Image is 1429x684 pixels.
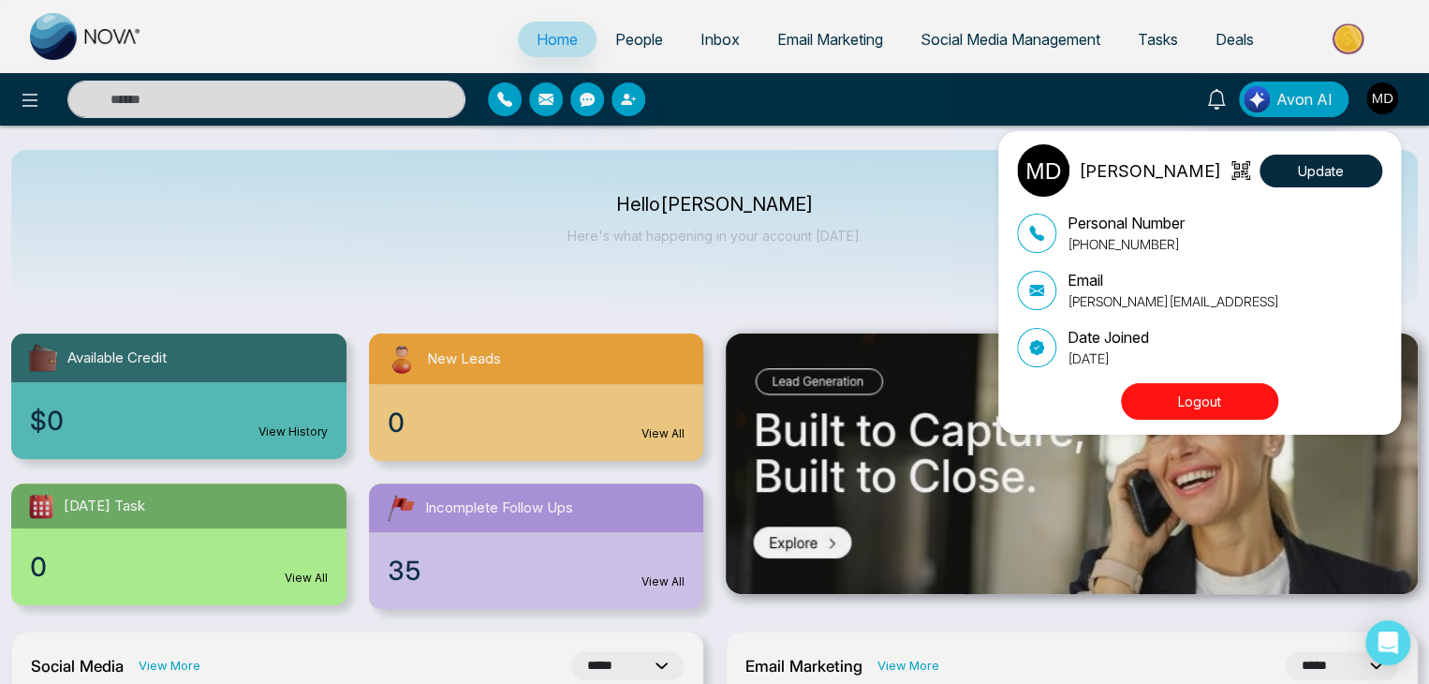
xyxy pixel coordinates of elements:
p: [PERSON_NAME][EMAIL_ADDRESS] [1068,291,1279,311]
p: Email [1068,269,1279,291]
button: Logout [1121,383,1278,420]
p: [DATE] [1068,349,1149,368]
p: Date Joined [1068,326,1149,349]
div: Open Intercom Messenger [1365,620,1410,665]
p: [PHONE_NUMBER] [1068,234,1185,254]
button: Update [1260,155,1382,187]
p: [PERSON_NAME] [1079,158,1221,184]
p: Personal Number [1068,212,1185,234]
